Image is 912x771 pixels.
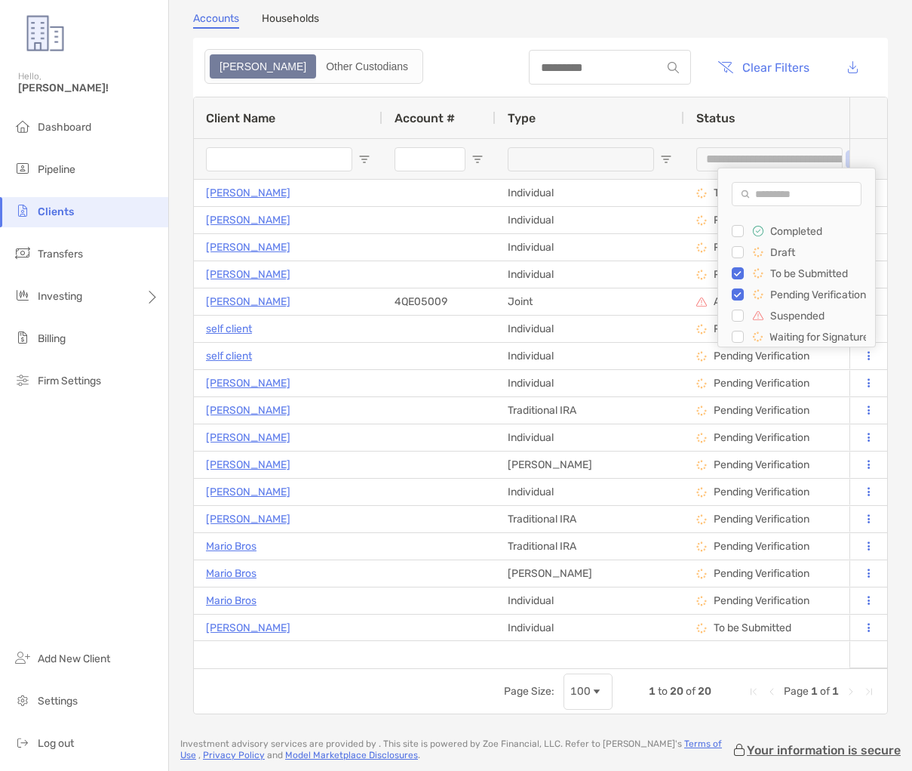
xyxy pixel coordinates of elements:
[696,188,707,199] img: To be Submitted icon
[211,56,315,77] div: Zoe
[14,286,32,304] img: investing icon
[14,733,32,751] img: logout icon
[714,621,791,634] p: To be Submitted
[496,234,684,261] div: Individual
[496,479,684,505] div: Individual
[262,12,319,29] a: Households
[714,431,809,444] p: Pending Verification
[496,207,684,233] div: Individual
[670,685,683,698] span: 20
[714,594,809,607] p: Pending Verification
[358,153,370,165] button: Open Filter Menu
[714,567,809,580] p: Pending Verification
[845,686,857,698] div: Next Page
[696,460,707,470] img: Pending Verification icon
[649,685,656,698] span: 1
[714,458,809,471] p: Pending Verification
[206,319,252,338] p: self client
[38,375,101,387] span: Firm Settings
[748,686,760,698] div: First Page
[686,685,696,698] span: of
[206,401,290,420] a: [PERSON_NAME]
[395,292,448,311] p: 4QE05009
[318,56,416,77] div: Other Custodians
[285,750,418,760] a: Model Marketplace Disclosures
[206,455,290,474] a: [PERSON_NAME]
[696,215,707,226] img: Pending Verification icon
[38,205,74,218] span: Clients
[714,377,809,390] p: Pending Verification
[696,541,707,552] img: Pending Verification icon
[570,685,591,698] div: 100
[206,537,256,556] a: Mario Bros
[660,153,672,165] button: Open Filter Menu
[496,343,684,369] div: Individual
[496,288,684,315] div: Joint
[471,153,484,165] button: Open Filter Menu
[714,268,809,281] p: Pending Verification
[206,292,290,311] a: [PERSON_NAME]
[696,569,707,579] img: Pending Verification icon
[18,82,159,94] span: [PERSON_NAME]!
[206,564,256,583] p: Mario Bros
[496,261,684,288] div: Individual
[496,588,684,614] div: Individual
[38,737,74,750] span: Log out
[714,214,809,227] p: Pending Verification
[496,424,684,451] div: Individual
[206,374,290,393] a: [PERSON_NAME]
[496,370,684,396] div: Individual
[706,51,821,84] button: Clear Filters
[14,691,32,709] img: settings icon
[753,226,763,236] img: complete icon
[753,247,763,258] img: draft icon
[14,117,32,135] img: dashboard icon
[714,295,790,308] p: Action Required
[849,153,861,165] button: Open Filter Menu
[38,248,83,261] span: Transfers
[14,202,32,220] img: clients icon
[714,187,791,199] p: To be Submitted
[696,242,707,253] img: Pending Verification icon
[206,618,290,637] a: [PERSON_NAME]
[753,289,763,300] img: Pending Verification icon
[770,246,795,259] p: Draft
[18,6,72,60] img: Zoe Logo
[714,322,809,335] p: Pending Verification
[206,510,290,529] a: [PERSON_NAME]
[769,331,874,344] p: Waiting for Signatures
[747,743,901,757] p: Your information is secure
[206,428,290,447] a: [PERSON_NAME]
[496,506,684,532] div: Traditional IRA
[753,310,763,321] img: suspended icon
[753,268,763,279] img: To be Submitted icon
[206,183,290,202] a: [PERSON_NAME]
[14,649,32,667] img: add_new_client icon
[820,685,830,698] span: of
[180,739,732,761] p: Investment advisory services are provided by . This site is powered by Zoe Financial, LLC. Refer ...
[832,685,839,698] span: 1
[732,182,861,206] input: Search filter values
[204,49,423,84] div: segmented control
[206,591,256,610] a: Mario Bros
[718,136,875,347] div: Filter List
[206,347,252,365] a: self client
[38,332,66,345] span: Billing
[717,168,876,347] div: Column Filter
[668,62,679,73] img: input icon
[206,238,290,257] p: [PERSON_NAME]
[180,739,722,760] a: Terms of Use
[496,560,684,587] div: [PERSON_NAME]
[770,225,822,238] p: Completed
[714,540,809,553] p: Pending Verification
[206,211,290,230] a: [PERSON_NAME]
[38,163,75,176] span: Pipeline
